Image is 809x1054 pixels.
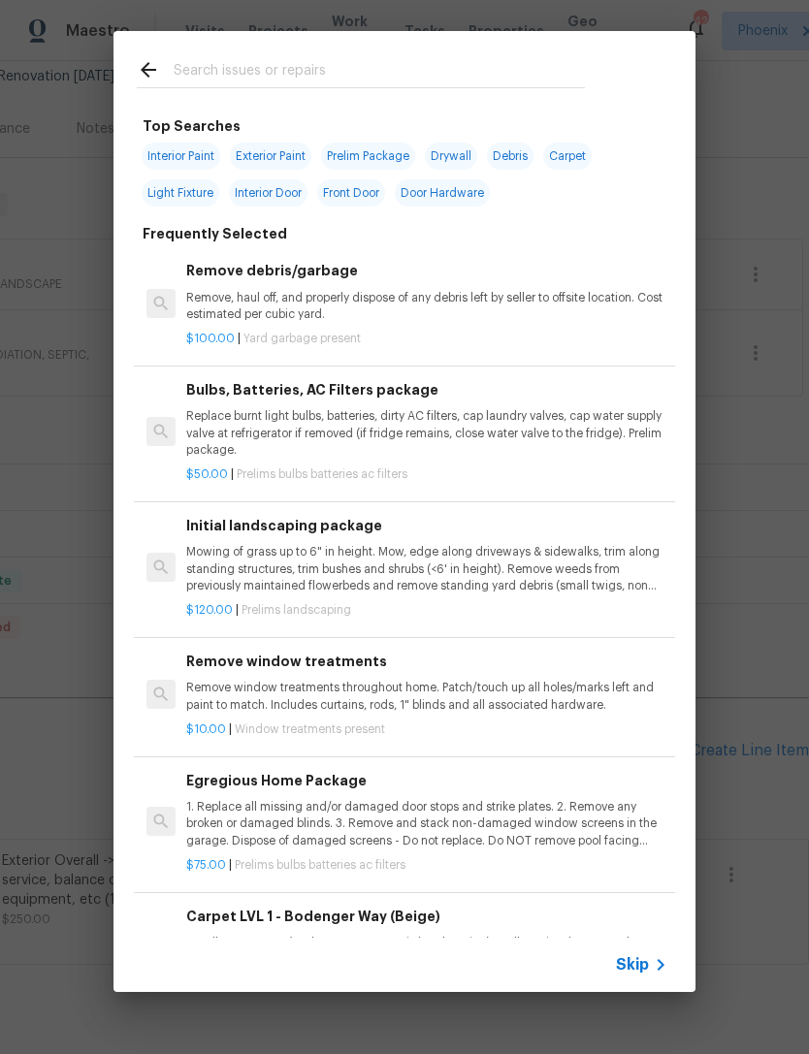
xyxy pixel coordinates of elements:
[243,333,361,344] span: Yard garbage present
[242,604,351,616] span: Prelims landscaping
[186,859,226,871] span: $75.00
[142,179,219,207] span: Light Fixture
[186,935,667,984] p: Install new carpet. (Bodenger Way 749 Bird Bath, Beige) at all previously carpeted locations. To ...
[186,651,667,672] h6: Remove window treatments
[186,331,667,347] p: |
[186,721,667,738] p: |
[230,143,311,170] span: Exterior Paint
[186,333,235,344] span: $100.00
[143,223,287,244] h6: Frequently Selected
[186,680,667,713] p: Remove window treatments throughout home. Patch/touch up all holes/marks left and paint to match....
[186,544,667,593] p: Mowing of grass up to 6" in height. Mow, edge along driveways & sidewalks, trim along standing st...
[186,379,667,400] h6: Bulbs, Batteries, AC Filters package
[186,857,667,874] p: |
[395,179,490,207] span: Door Hardware
[186,604,233,616] span: $120.00
[186,602,667,619] p: |
[186,466,667,483] p: |
[186,799,667,848] p: 1. Replace all missing and/or damaged door stops and strike plates. 2. Remove any broken or damag...
[186,408,667,458] p: Replace burnt light bulbs, batteries, dirty AC filters, cap laundry valves, cap water supply valv...
[425,143,477,170] span: Drywall
[321,143,415,170] span: Prelim Package
[186,906,667,927] h6: Carpet LVL 1 - Bodenger Way (Beige)
[143,115,241,137] h6: Top Searches
[543,143,592,170] span: Carpet
[487,143,534,170] span: Debris
[186,770,667,791] h6: Egregious Home Package
[142,143,220,170] span: Interior Paint
[174,58,585,87] input: Search issues or repairs
[229,179,307,207] span: Interior Door
[616,955,649,974] span: Skip
[186,260,667,281] h6: Remove debris/garbage
[186,723,226,735] span: $10.00
[237,468,407,480] span: Prelims bulbs batteries ac filters
[235,859,405,871] span: Prelims bulbs batteries ac filters
[186,515,667,536] h6: Initial landscaping package
[317,179,385,207] span: Front Door
[235,723,385,735] span: Window treatments present
[186,468,228,480] span: $50.00
[186,290,667,323] p: Remove, haul off, and properly dispose of any debris left by seller to offsite location. Cost est...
